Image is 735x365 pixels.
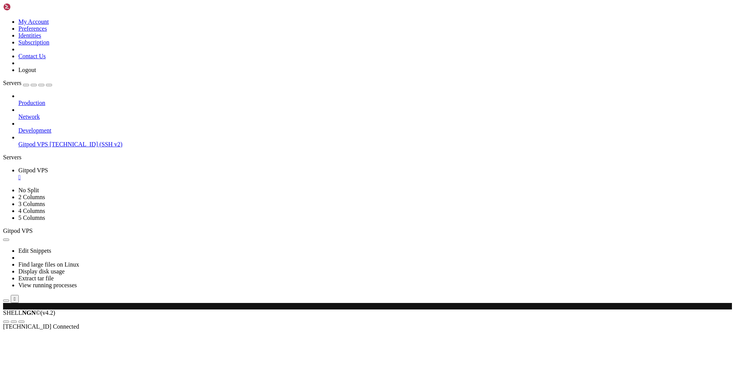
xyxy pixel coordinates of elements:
li: Development [18,120,732,134]
a: 5 Columns [18,214,45,221]
a: Network [18,113,732,120]
li: Gitpod VPS [TECHNICAL_ID] (SSH v2) [18,134,732,148]
a: My Account [18,18,49,25]
li: Production [18,93,732,106]
span: Network [18,113,40,120]
a: Display disk usage [18,268,65,275]
a: Edit Snippets [18,247,51,254]
a: Gitpod VPS [18,167,732,181]
div:  [14,296,16,302]
a: Subscription [18,39,49,46]
a: Find large files on Linux [18,261,79,268]
span: Development [18,127,51,134]
a: 4 Columns [18,208,45,214]
li: Network [18,106,732,120]
a: Extract tar file [18,275,54,282]
span: Gitpod VPS [18,167,48,173]
a: Logout [18,67,36,73]
span: [TECHNICAL_ID] (SSH v2) [50,141,122,147]
a: No Split [18,187,39,193]
span: Gitpod VPS [18,141,48,147]
a: Production [18,100,732,106]
a: Development [18,127,732,134]
span: Production [18,100,45,106]
span: Gitpod VPS [3,228,33,234]
a: Contact Us [18,53,46,59]
img: Shellngn [3,3,47,11]
a: Preferences [18,25,47,32]
a: 3 Columns [18,201,45,207]
span: Servers [3,80,21,86]
a: Gitpod VPS [TECHNICAL_ID] (SSH v2) [18,141,732,148]
a:  [18,174,732,181]
button:  [11,295,19,303]
a: Servers [3,80,52,86]
div: Servers [3,154,732,161]
a: View running processes [18,282,77,288]
a: Identities [18,32,41,39]
a: 2 Columns [18,194,45,200]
